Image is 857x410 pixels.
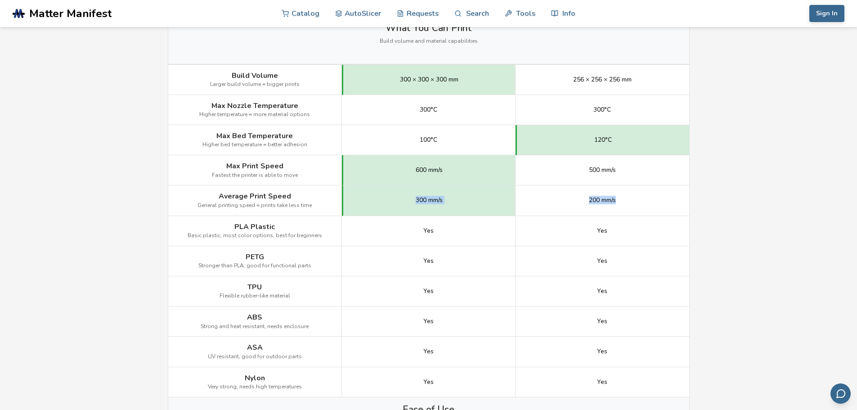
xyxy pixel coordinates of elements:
[423,378,434,386] span: Yes
[589,197,616,204] span: 200 mm/s
[597,288,607,295] span: Yes
[208,384,302,390] span: Very strong, needs high temperatures
[589,167,616,174] span: 500 mm/s
[386,23,471,33] span: What You Can Print
[420,106,437,113] span: 300°C
[212,172,298,179] span: Fastest the printer is able to move
[219,192,291,200] span: Average Print Speed
[246,253,264,261] span: PETG
[211,102,298,110] span: Max Nozzle Temperature
[423,288,434,295] span: Yes
[247,283,262,291] span: TPU
[420,136,437,144] span: 100°C
[597,378,607,386] span: Yes
[573,76,632,83] span: 256 × 256 × 256 mm
[245,374,265,382] span: Nylon
[423,227,434,234] span: Yes
[199,112,310,118] span: Higher temperature = more material options
[597,227,607,234] span: Yes
[423,348,434,355] span: Yes
[198,263,311,269] span: Stronger than PLA, good for functional parts
[809,5,844,22] button: Sign In
[208,354,302,360] span: UV resistant, good for outdoor parts
[380,38,478,45] span: Build volume and material capabilities
[594,136,612,144] span: 120°C
[423,318,434,325] span: Yes
[226,162,283,170] span: Max Print Speed
[202,142,307,148] span: Higher bed temperature = better adhesion
[234,223,275,231] span: PLA Plastic
[197,203,312,209] span: General printing speed = prints take less time
[597,257,607,265] span: Yes
[201,324,309,330] span: Strong and heat resistant, needs enclosure
[830,383,851,404] button: Send feedback via email
[423,257,434,265] span: Yes
[593,106,611,113] span: 300°C
[216,132,293,140] span: Max Bed Temperature
[416,167,443,174] span: 600 mm/s
[220,293,290,299] span: Flexible rubber-like material
[247,313,262,321] span: ABS
[400,76,458,83] span: 300 × 300 × 300 mm
[416,197,443,204] span: 300 mm/s
[210,81,300,88] span: Larger build volume = bigger prints
[597,318,607,325] span: Yes
[247,343,263,351] span: ASA
[29,7,112,20] span: Matter Manifest
[188,233,322,239] span: Basic plastic, most color options, best for beginners
[597,348,607,355] span: Yes
[232,72,278,80] span: Build Volume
